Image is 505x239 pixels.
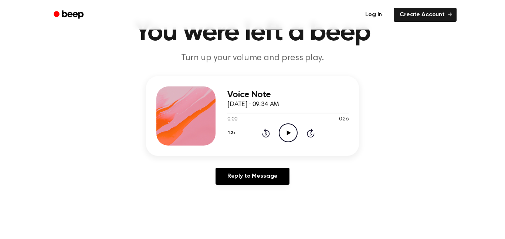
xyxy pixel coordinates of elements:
[339,116,349,123] span: 0:26
[394,8,457,22] a: Create Account
[227,116,237,123] span: 0:00
[111,52,394,64] p: Turn up your volume and press play.
[63,20,442,46] h1: You were left a beep
[48,8,90,22] a: Beep
[227,127,238,139] button: 1.2x
[358,6,389,23] a: Log in
[216,168,289,185] a: Reply to Message
[227,90,349,100] h3: Voice Note
[227,101,279,108] span: [DATE] · 09:34 AM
